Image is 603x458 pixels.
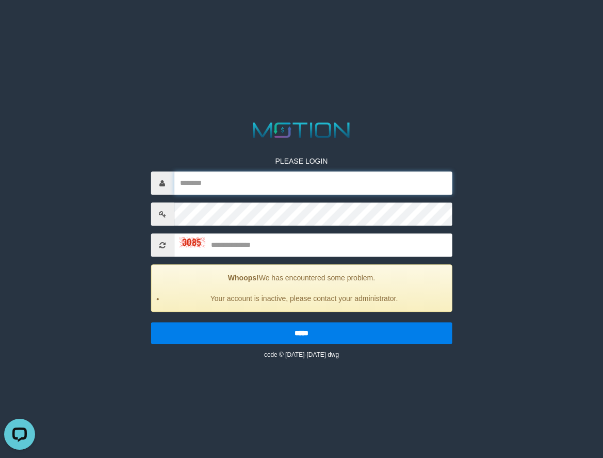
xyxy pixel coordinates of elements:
li: Your account is inactive, please contact your administrator. [164,293,444,304]
img: MOTION_logo.png [249,120,354,140]
p: PLEASE LOGIN [151,156,452,166]
small: code © [DATE]-[DATE] dwg [264,351,339,358]
div: We has encountered some problem. [151,264,452,312]
img: captcha [179,237,205,247]
button: Open LiveChat chat widget [4,4,35,35]
strong: Whoops! [228,274,259,282]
